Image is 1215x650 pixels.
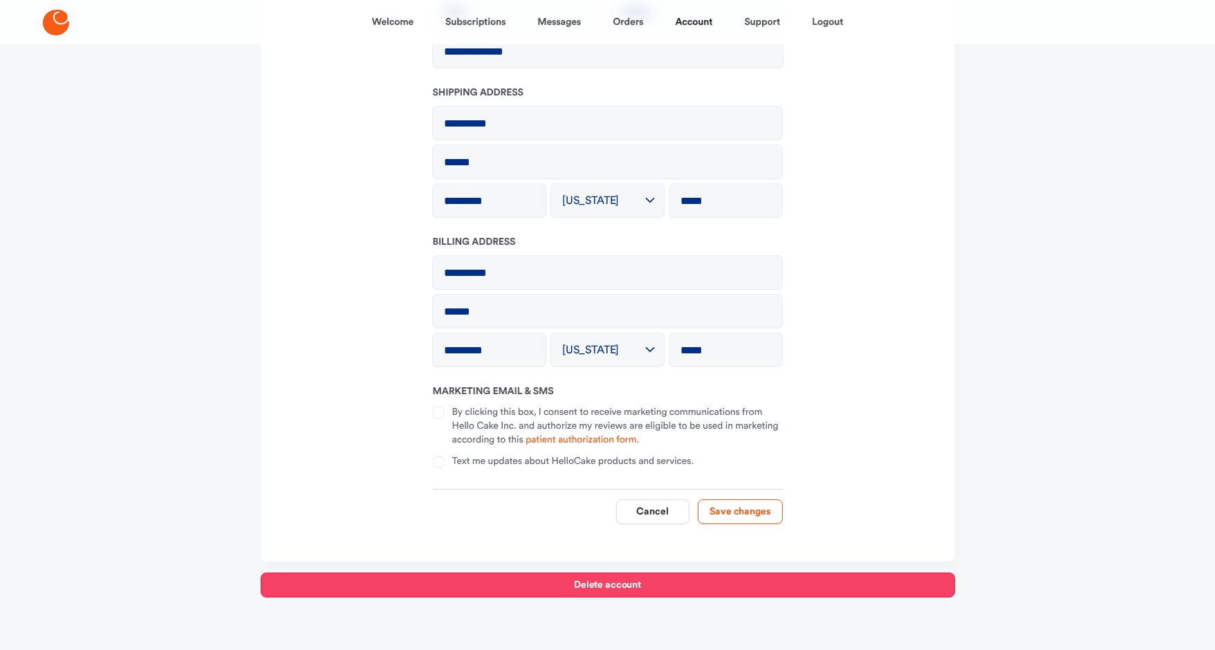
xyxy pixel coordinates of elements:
[537,6,581,39] a: Messages
[812,6,843,39] a: Logout
[613,6,643,39] a: Orders
[452,455,694,469] div: Text me updates about HelloCake products and services.
[616,499,689,524] button: Cancel
[526,435,636,445] a: patient authorization form
[445,6,506,39] a: Subscriptions
[433,384,783,398] h2: Marketing Email & SMS
[433,86,783,100] h2: Shipping address
[261,573,955,597] button: Delete account
[675,6,712,39] a: Account
[452,406,783,447] div: By clicking this box, I consent to receive marketing communications from Hello Cake Inc. and auth...
[433,235,783,249] h2: Billing address
[372,6,414,39] a: Welcome
[698,499,783,524] button: Save changes
[744,6,780,39] a: Support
